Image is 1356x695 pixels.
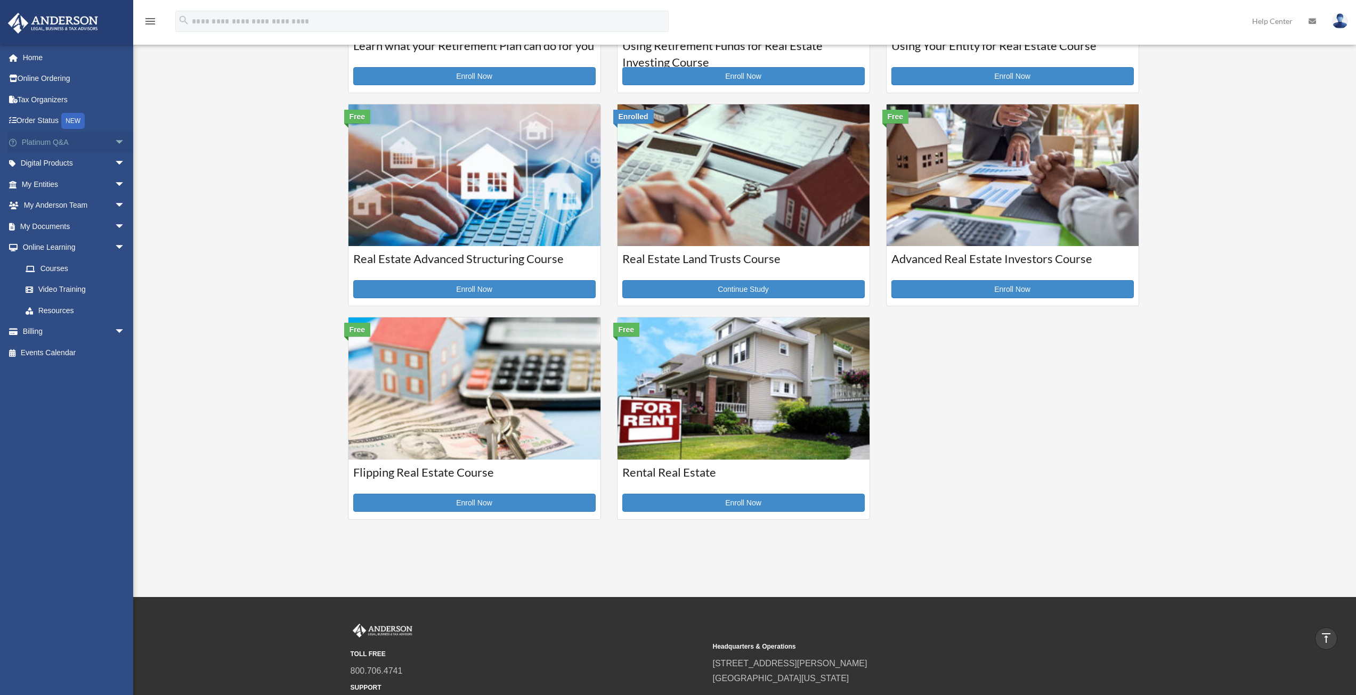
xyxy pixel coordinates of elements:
[353,251,596,277] h3: Real Estate Advanced Structuring Course
[351,624,415,637] img: Anderson Advisors Platinum Portal
[351,649,705,660] small: TOLL FREE
[713,659,867,668] a: [STREET_ADDRESS][PERSON_NAME]
[7,216,141,237] a: My Documentsarrow_drop_down
[622,280,865,298] a: Continue Study
[1315,627,1337,650] a: vertical_align_top
[115,216,136,238] span: arrow_drop_down
[178,14,190,26] i: search
[15,300,141,321] a: Resources
[713,641,1068,652] small: Headquarters & Operations
[351,682,705,693] small: SUPPORT
[7,132,141,153] a: Platinum Q&Aarrow_drop_down
[5,13,101,34] img: Anderson Advisors Platinum Portal
[15,279,141,300] a: Video Training
[7,89,141,110] a: Tax Organizers
[353,280,596,298] a: Enroll Now
[891,251,1134,277] h3: Advanced Real Estate Investors Course
[7,321,141,342] a: Billingarrow_drop_down
[891,280,1134,298] a: Enroll Now
[353,38,596,64] h3: Learn what your Retirement Plan can do for you
[613,323,640,337] div: Free
[7,47,141,68] a: Home
[882,110,909,124] div: Free
[144,19,157,28] a: menu
[353,67,596,85] a: Enroll Now
[622,38,865,64] h3: Using Retirement Funds for Real Estate Investing Course
[622,464,865,491] h3: Rental Real Estate
[622,67,865,85] a: Enroll Now
[7,153,141,174] a: Digital Productsarrow_drop_down
[144,15,157,28] i: menu
[344,323,371,337] div: Free
[115,195,136,217] span: arrow_drop_down
[7,174,141,195] a: My Entitiesarrow_drop_down
[115,237,136,259] span: arrow_drop_down
[1320,632,1333,644] i: vertical_align_top
[7,68,141,89] a: Online Ordering
[353,464,596,491] h3: Flipping Real Estate Course
[891,67,1134,85] a: Enroll Now
[7,110,141,132] a: Order StatusNEW
[15,258,136,279] a: Courses
[622,251,865,277] h3: Real Estate Land Trusts Course
[115,321,136,343] span: arrow_drop_down
[115,132,136,153] span: arrow_drop_down
[7,195,141,216] a: My Anderson Teamarrow_drop_down
[115,174,136,195] span: arrow_drop_down
[7,237,141,258] a: Online Learningarrow_drop_down
[61,113,85,129] div: NEW
[353,494,596,512] a: Enroll Now
[344,110,371,124] div: Free
[1332,13,1348,29] img: User Pic
[351,666,403,675] a: 800.706.4741
[613,110,654,124] div: Enrolled
[115,153,136,175] span: arrow_drop_down
[7,342,141,363] a: Events Calendar
[713,674,849,683] a: [GEOGRAPHIC_DATA][US_STATE]
[622,494,865,512] a: Enroll Now
[891,38,1134,64] h3: Using Your Entity for Real Estate Course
